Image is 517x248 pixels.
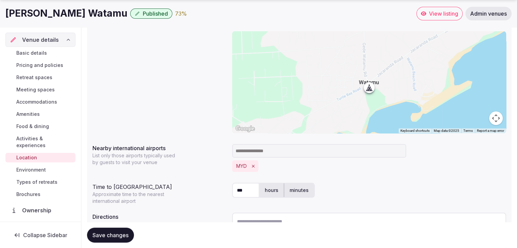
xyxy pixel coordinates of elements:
button: 73% [175,10,187,18]
a: Retreat spaces [5,73,75,82]
a: Meeting spaces [5,85,75,94]
a: Terms (opens in new tab) [463,129,473,132]
a: Basic details [5,48,75,58]
a: Brochures [5,190,75,199]
div: 73 % [175,10,187,18]
label: minutes [284,181,314,199]
div: Time to [GEOGRAPHIC_DATA] [92,180,227,191]
button: Collapse Sidebar [5,228,75,243]
label: Directions [92,214,227,219]
span: Types of retreats [16,179,57,185]
a: Accommodations [5,97,75,107]
span: Save changes [92,232,128,238]
a: Pricing and policies [5,60,75,70]
a: Location [5,153,75,162]
a: Amenities [5,109,75,119]
button: Remove MYD [249,162,257,170]
a: Food & dining [5,122,75,131]
button: Published [130,8,172,19]
a: Activities & experiences [5,134,75,150]
span: Published [143,10,168,17]
button: Save changes [87,228,134,243]
label: hours [259,181,284,199]
span: Accommodations [16,99,57,105]
button: Map camera controls [489,111,503,125]
p: List only those airports typically used by guests to visit your venue [92,152,179,166]
span: Retreat spaces [16,74,52,81]
span: Amenities [16,111,40,118]
h1: [PERSON_NAME] Watamu [5,7,127,20]
span: Ownership [22,206,54,214]
label: Nearby international airports [92,145,227,151]
a: Ownership [5,203,75,217]
button: MYD [236,163,247,170]
a: Admin venues [465,7,512,20]
button: Keyboard shortcuts [400,128,430,133]
a: Open this area in Google Maps (opens a new window) [234,124,256,133]
p: Approximate time to the nearest international airport [92,191,179,205]
span: Environment [16,166,46,173]
span: Collapse Sidebar [23,232,67,238]
span: Location [16,154,37,161]
span: Venue details [22,36,59,44]
span: Basic details [16,50,47,56]
span: Map data ©2025 [434,129,459,132]
span: Admin venues [470,10,507,17]
a: Report a map error [477,129,504,132]
span: Brochures [16,191,40,198]
span: Activities & experiences [16,135,73,149]
span: View listing [429,10,458,17]
span: Food & dining [16,123,49,130]
a: Types of retreats [5,177,75,187]
img: Google [234,124,256,133]
a: View listing [416,7,463,20]
span: Meeting spaces [16,86,55,93]
a: Administration [5,220,75,234]
a: Environment [5,165,75,175]
span: Pricing and policies [16,62,63,69]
